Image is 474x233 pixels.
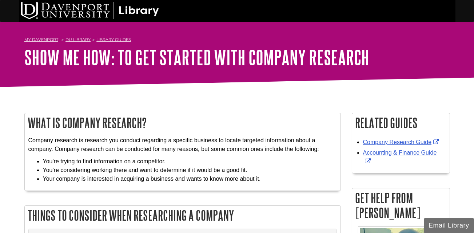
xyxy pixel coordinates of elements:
img: DU Library [21,2,159,19]
li: You're trying to find information on a competitor. [43,157,337,166]
p: Company research is research you conduct regarding a specific business to locate targeted informa... [28,136,337,154]
a: Link opens in new window [363,150,437,164]
li: You're considering working there and want to determine if it would be a good fit. [43,166,337,175]
h2: Related Guides [352,113,450,132]
h2: Get Help from [PERSON_NAME] [352,188,450,222]
h2: Things to Consider When Researching a Company [25,206,340,225]
a: Library Guides [96,37,131,42]
a: DU Library [65,37,91,42]
li: Your company is interested in acquiring a business and wants to know more about it. [43,175,337,183]
a: My Davenport [24,37,58,43]
a: Show Me How: To Get Started with Company Research [24,46,369,69]
a: Link opens in new window [363,139,441,145]
nav: breadcrumb [24,35,450,46]
h2: What is Company Research? [25,113,340,132]
button: Email Library [424,218,474,233]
